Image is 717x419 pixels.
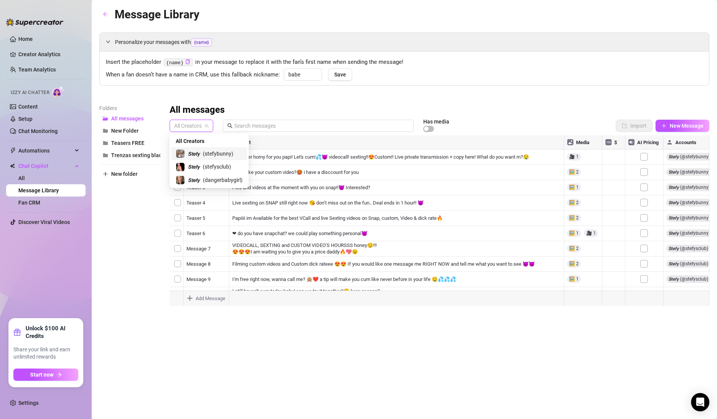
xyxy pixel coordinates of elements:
button: Click to Copy [185,59,190,65]
a: Home [18,36,33,42]
button: All messages [99,112,160,125]
span: Share your link and earn unlimited rewards [13,346,78,361]
span: New Message [670,123,704,129]
span: New Folder [111,128,139,134]
span: {name} [191,38,212,47]
button: New Folder [99,125,160,137]
strong: Unlock $100 AI Credits [26,325,78,340]
span: Trenzas sexting black [111,152,164,158]
img: 𝙎𝙩𝙚𝙛𝙮 (@dangerbabygirl) [176,176,185,184]
span: Insert the placeholder in your message to replace it with the fan’s first name when sending the m... [106,58,703,67]
a: Settings [18,400,39,406]
span: All Creators [174,120,209,132]
input: Search messages [234,122,409,130]
span: arrow-right [57,372,62,377]
span: ( stefysclub ) [203,162,231,171]
span: 𝙎𝙩𝙚𝙛𝙮 [188,149,200,158]
a: Discover Viral Videos [18,219,70,225]
span: arrow-left [103,11,108,17]
article: Folders [99,104,160,112]
a: Team Analytics [18,67,56,73]
span: folder [103,153,108,158]
span: Izzy AI Chatter [11,89,49,96]
img: logo-BBDzfeDw.svg [6,18,63,26]
span: ( stefybunny ) [203,149,233,158]
button: Start nowarrow-right [13,369,78,381]
span: New folder [111,171,138,177]
span: copy [185,59,190,64]
span: plus [661,123,667,128]
a: Setup [18,116,32,122]
span: All Creators [176,137,204,145]
a: Message Library [18,187,59,193]
span: Personalize your messages with [115,38,703,47]
span: Start now [30,372,53,378]
span: team [204,123,209,128]
a: Creator Analytics [18,48,79,60]
span: folder [103,128,108,133]
span: search [227,123,233,128]
img: 𝙎𝙩𝙚𝙛𝙮 (@stefysclub) [176,163,185,171]
img: 𝙎𝙩𝙚𝙛𝙮 (@stefybunny) [176,149,185,158]
article: Has media [423,119,449,124]
button: Trenzas sexting black [99,149,160,161]
a: Content [18,104,38,110]
span: expanded [106,39,110,44]
div: Open Intercom Messenger [691,393,709,411]
span: All messages [111,115,144,122]
article: Message Library [115,5,199,23]
a: Chat Monitoring [18,128,58,134]
span: Teasers FREE [111,140,144,146]
a: All [18,175,25,181]
button: Teasers FREE [99,137,160,149]
span: gift [13,328,21,336]
code: {name} [164,58,193,67]
button: New folder [99,168,160,180]
img: AI Chatter [52,86,64,97]
span: plus [103,171,108,177]
span: Save [334,71,346,78]
button: Import [616,120,652,132]
span: Automations [18,145,73,157]
img: Chat Copilot [10,163,15,169]
span: thunderbolt [10,148,16,154]
button: Save [328,68,352,81]
h3: All messages [170,104,225,116]
span: folder [103,140,108,146]
div: Personalize your messages with{name} [100,33,709,51]
span: When a fan doesn’t have a name in CRM, use this fallback nickname: [106,70,280,80]
span: 𝙎𝙩𝙚𝙛𝙮 [188,176,200,184]
span: Chat Copilot [18,160,73,172]
span: ( dangerbabygirl ) [203,176,243,184]
a: Fan CRM [18,200,40,206]
button: New Message [655,120,709,132]
span: folder-open [103,116,108,121]
span: 𝙎𝙩𝙚𝙛𝙮 [188,162,200,171]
